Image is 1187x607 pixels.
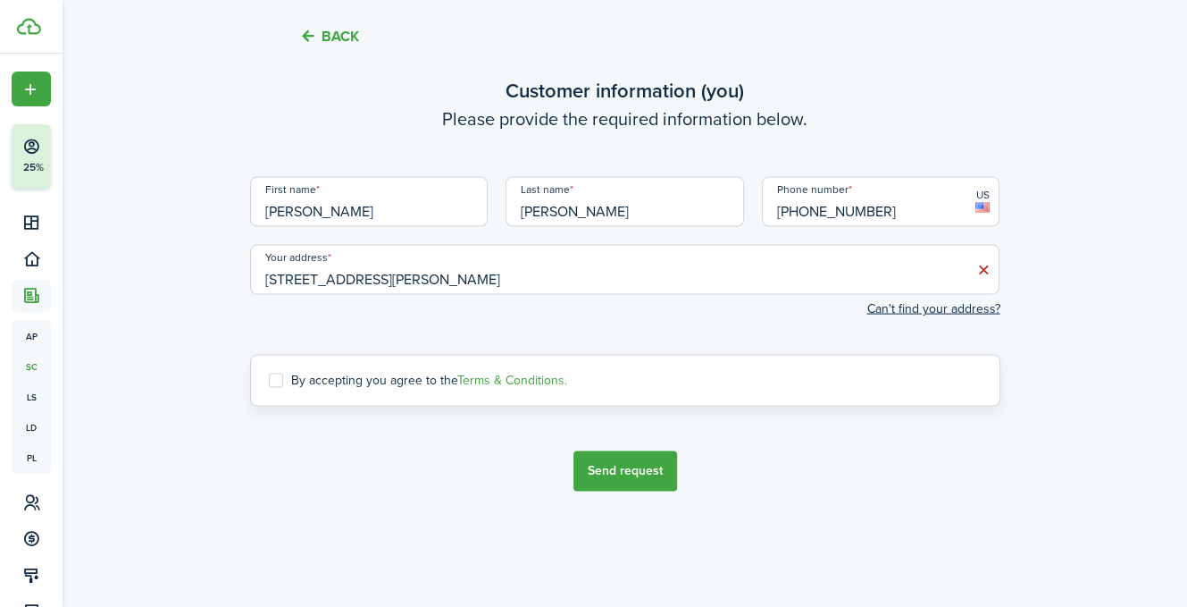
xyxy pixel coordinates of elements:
wizard-step-header-title: Customer information (you) [250,76,1000,105]
label: By accepting you agree to the [269,374,567,388]
a: Terms & Conditions. [457,371,567,390]
input: Enter your phone number [762,177,1000,227]
a: sc [12,351,51,382]
a: ld [12,412,51,443]
button: Can't find your address? [866,300,999,318]
span: US [975,187,990,203]
wizard-step-header-description: Please provide the required information below. [250,105,1000,132]
input: Enter your last name [506,177,744,227]
button: 25% [12,124,160,189]
img: TenantCloud [17,18,41,35]
button: Back [299,27,359,46]
button: Open menu [12,72,51,106]
input: Start typing the address and then select from the dropdown [250,245,1000,295]
a: ls [12,382,51,412]
p: 25% [22,160,45,175]
a: pl [12,443,51,473]
button: Send request [573,451,677,492]
input: Enter your first name [250,177,489,227]
a: ap [12,321,51,351]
